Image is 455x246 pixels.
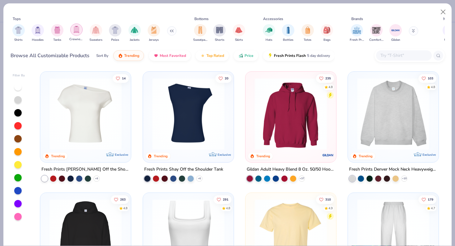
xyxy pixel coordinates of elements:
[372,26,381,35] img: Comfort Colors Image
[234,50,258,61] button: Price
[354,78,432,150] img: f5d85501-0dbb-4ee4-b115-c08fa3845d83
[299,177,304,180] span: + 37
[89,38,102,42] span: Sweaters
[200,53,205,58] img: TopRated.gif
[418,74,436,83] button: Like
[193,38,207,42] span: Sweatpants
[53,38,61,42] span: Tanks
[130,38,140,42] span: Jackets
[265,27,272,34] img: Hats Image
[380,52,427,59] input: Try "T-Shirt"
[149,78,227,150] img: 5716b33b-ee27-473a-ad8a-9b8687048459
[282,24,294,42] div: filter for Bottles
[12,24,25,42] button: filter button
[263,24,275,42] div: filter for Hats
[350,24,364,42] button: filter button
[213,195,231,204] button: Like
[89,24,102,42] button: filter button
[109,24,121,42] div: filter for Polos
[15,27,22,34] img: Shirts Image
[198,177,201,180] span: + 6
[431,85,435,89] div: 4.8
[245,53,253,58] span: Price
[282,24,294,42] button: filter button
[131,27,138,34] img: Jackets Image
[428,198,433,201] span: 179
[301,24,314,42] button: filter button
[13,73,25,78] div: Filter By
[120,198,126,201] span: 263
[283,38,293,42] span: Bottles
[350,38,364,42] span: Fresh Prints
[444,38,453,42] span: Unisex
[89,24,102,42] div: filter for Sweaters
[328,85,333,89] div: 4.8
[316,195,334,204] button: Like
[193,24,207,42] div: filter for Sweatpants
[304,27,311,34] img: Totes Image
[285,27,292,34] img: Bottles Image
[350,24,364,42] div: filter for Fresh Prints
[227,78,306,150] img: af1e0f41-62ea-4e8f-9b2b-c8bb59fc549d
[301,24,314,42] div: filter for Totes
[92,27,99,34] img: Sweaters Image
[148,24,160,42] button: filter button
[351,16,363,22] div: Brands
[307,52,330,59] span: 5 day delivery
[111,38,119,42] span: Polos
[96,53,108,58] div: Sort By
[325,77,331,80] span: 235
[196,50,229,61] button: Top Rated
[95,177,98,180] span: + 6
[266,38,272,42] span: Hats
[216,27,223,34] img: Shorts Image
[51,24,63,42] button: filter button
[321,24,333,42] button: filter button
[391,38,400,42] span: Gildan
[113,74,129,83] button: Like
[224,77,228,80] span: 20
[316,74,334,83] button: Like
[193,24,207,42] button: filter button
[206,53,224,58] span: Top Rated
[323,27,330,34] img: Bags Image
[109,24,121,42] button: filter button
[369,38,383,42] span: Comfort Colors
[69,23,84,42] div: filter for Crewnecks
[369,24,383,42] div: filter for Comfort Colors
[369,24,383,42] button: filter button
[124,53,139,58] span: Trending
[352,26,362,35] img: Fresh Prints Image
[54,27,61,34] img: Tanks Image
[328,206,333,211] div: 4.9
[391,26,400,35] img: Gildan Image
[73,26,80,33] img: Crewnecks Image
[41,166,130,173] div: Fresh Prints [PERSON_NAME] Off the Shoulder Top
[14,38,23,42] span: Shirts
[213,24,226,42] button: filter button
[194,16,209,22] div: Bottoms
[123,206,128,211] div: 4.8
[144,166,223,173] div: Fresh Prints Shay Off the Shoulder Tank
[11,52,89,59] div: Browse All Customizable Products
[12,24,25,42] div: filter for Shirts
[330,78,408,150] img: a164e800-7022-4571-a324-30c76f641635
[263,24,275,42] button: filter button
[111,195,129,204] button: Like
[13,16,21,22] div: Tops
[325,198,331,201] span: 310
[32,24,44,42] div: filter for Hoodies
[154,53,158,58] img: most_fav.gif
[322,149,334,161] img: Gildan logo
[122,77,126,80] span: 14
[197,27,204,34] img: Sweatpants Image
[233,24,245,42] button: filter button
[115,153,128,157] span: Exclusive
[69,37,84,42] span: Crewnecks
[148,24,160,42] div: filter for Jerseys
[323,38,331,42] span: Bags
[112,27,119,34] img: Polos Image
[235,38,243,42] span: Skirts
[213,24,226,42] div: filter for Shorts
[274,53,306,58] span: Fresh Prints Flash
